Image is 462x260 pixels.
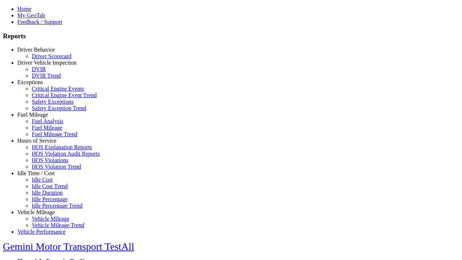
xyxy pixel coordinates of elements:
[32,144,92,150] a: HOS Explanation Reports
[17,60,77,66] a: Driver Vehicle Inspection
[32,86,84,92] a: Critical Engine Events
[32,131,77,137] a: Fuel Mileage Trend
[32,190,63,196] a: Idle Duration
[32,99,74,105] a: Safety Exceptions
[32,53,71,59] a: Driver Scorecard
[32,216,69,222] a: Vehicle Mileage
[17,138,56,144] a: Hours of Service
[3,241,134,252] a: Gemini Motor Transport TestAll
[32,177,53,183] a: Idle Cost
[32,73,61,79] a: DVIR Trend
[17,19,62,25] a: Feedback / Support
[17,6,31,12] a: Home
[32,66,46,72] a: DVIR
[32,203,82,209] a: Idle Percentage Trend
[17,79,43,85] a: Exceptions
[32,157,68,163] a: HOS Violations
[32,105,86,111] a: Safety Exception Trend
[32,151,100,157] a: HOS Violation Audit Reports
[17,112,48,118] a: Fuel Mileage
[32,92,97,98] a: Critical Engine Event Trend
[3,32,459,40] h3: Reports
[32,222,84,228] a: Vehicle Mileage Trend
[17,170,55,176] a: Idle Time / Cost
[32,118,64,124] a: Fuel Analysis
[32,196,67,202] a: Idle Percentage
[17,12,45,18] a: My GeoTab
[32,164,81,170] a: HOS Violation Trend
[32,183,68,189] a: Idle Cost Trend
[17,209,55,215] a: Vehicle Mileage
[32,125,62,131] a: Fuel Mileage
[17,229,66,235] a: Vehicle Performance
[17,47,55,53] a: Driver Behavior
